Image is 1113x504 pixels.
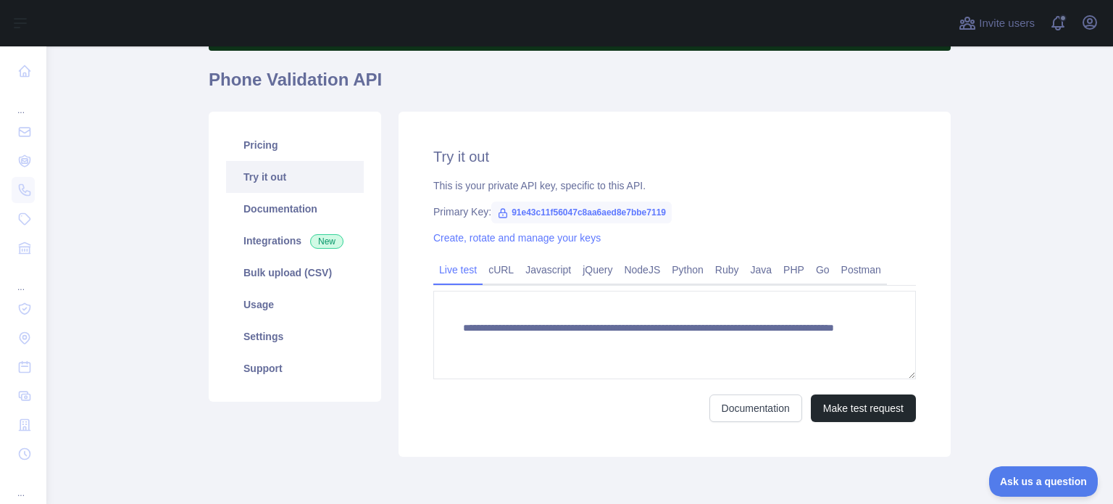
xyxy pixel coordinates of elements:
span: New [310,234,343,249]
div: ... [12,264,35,293]
a: Try it out [226,161,364,193]
a: Settings [226,321,364,352]
div: Primary Key: [433,205,916,219]
iframe: Toggle Customer Support [989,466,1099,497]
button: Invite users [956,12,1038,35]
a: Documentation [709,394,802,422]
div: ... [12,470,35,499]
a: Ruby [709,258,745,281]
a: PHP [778,258,810,281]
a: Integrations New [226,225,364,257]
a: Usage [226,289,364,321]
a: NodeJS [618,258,666,281]
div: This is your private API key, specific to this API. [433,178,916,193]
a: Bulk upload (CSV) [226,257,364,289]
span: Invite users [979,15,1035,32]
a: Create, rotate and manage your keys [433,232,601,244]
button: Make test request [811,394,916,422]
a: Javascript [520,258,577,281]
a: Support [226,352,364,384]
h2: Try it out [433,146,916,167]
a: Java [745,258,778,281]
a: Python [666,258,709,281]
a: cURL [483,258,520,281]
a: Pricing [226,129,364,161]
span: 91e43c11f56047c8aa6aed8e7bbe7119 [491,202,672,223]
h1: Phone Validation API [209,68,951,103]
a: Live test [433,258,483,281]
a: jQuery [577,258,618,281]
a: Documentation [226,193,364,225]
a: Go [810,258,835,281]
div: ... [12,87,35,116]
a: Postman [835,258,887,281]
